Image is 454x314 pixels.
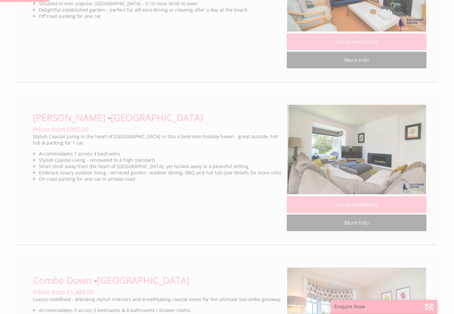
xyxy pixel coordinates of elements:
a: More Info [287,215,426,231]
span: - [108,111,203,124]
a: [GEOGRAPHIC_DATA] [111,111,203,124]
li: Off road parking for one car [39,13,282,19]
a: Check Availability [287,33,426,50]
a: [PERSON_NAME] [33,111,105,124]
li: On road parking for one car in private road [39,176,282,182]
li: Accommodates 9 across 5 bedrooms & 4 bathrooms / shower rooms [39,307,282,313]
li: Accommodates 7 across 4 bedrooms [39,151,282,157]
h3: Prices from £995.00 [33,125,282,133]
li: Short stroll away from the heart of [GEOGRAPHIC_DATA], yet tucked away in a peaceful setting [39,163,282,169]
a: [GEOGRAPHIC_DATA] [97,274,189,286]
p: Luxury redefined - blending stylish interiors and breathtaking coastal views for the ultimate Sal... [33,296,282,302]
li: Stylish Coastal Living - renovated to a high standard [39,157,282,163]
a: Check Availability [287,196,426,213]
li: Delightful established garden - perfect for alfresco dining or relaxing after a day at the beach [39,7,282,13]
p: Enquire Now [334,303,434,310]
img: DSC_9459.original.JPG [287,104,426,195]
li: Embrace luxury outdoor living - terraced garden, outdoor dining, BBQ and hot tub (see details for... [39,169,282,176]
span: - [94,274,189,286]
li: Situated in ever popular [GEOGRAPHIC_DATA] - 5-10 mins stroll to town [39,0,282,7]
a: More Info [287,52,426,68]
p: Stylish Coastal Living in the heart of [GEOGRAPHIC_DATA] in this 4 bedroom holiday haven - great ... [33,133,282,146]
a: Combe Down [33,274,92,286]
h3: Prices from £1,480.00 [33,288,282,296]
